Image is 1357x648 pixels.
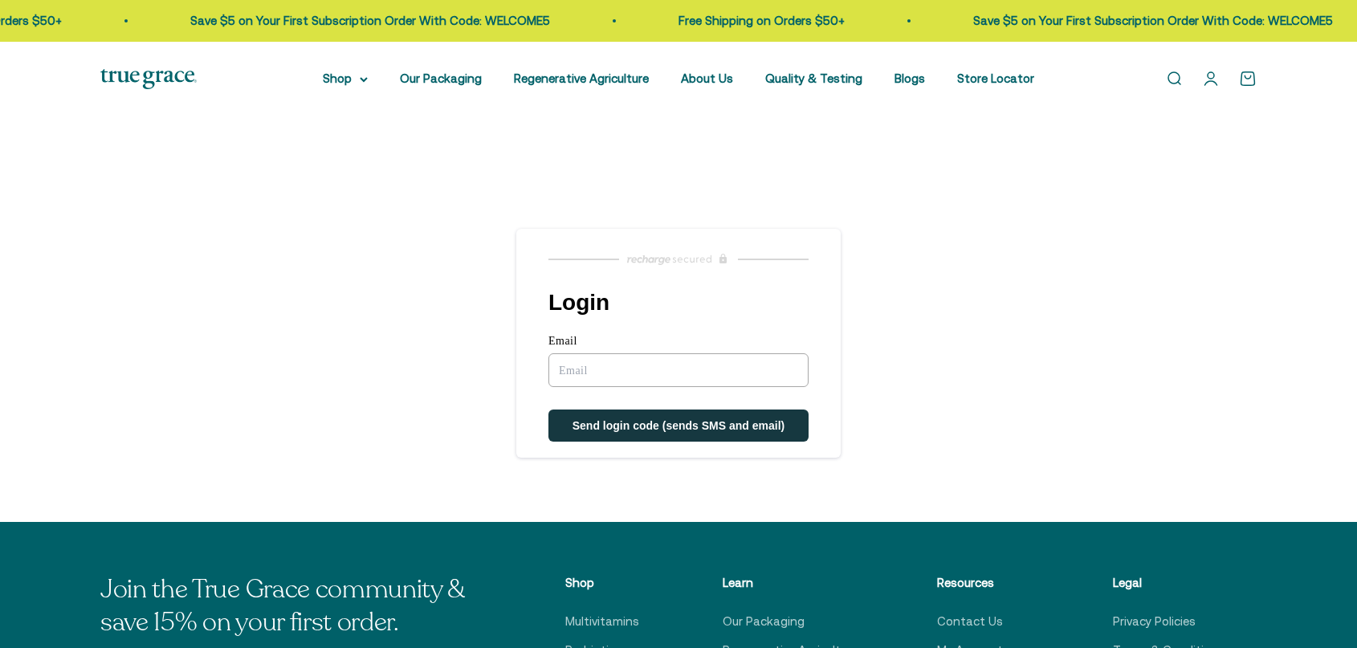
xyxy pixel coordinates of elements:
[681,71,733,85] a: About Us
[189,11,549,31] p: Save $5 on Your First Subscription Order With Code: WELCOME5
[548,353,809,387] input: Email
[323,69,368,88] summary: Shop
[1113,573,1225,593] p: Legal
[957,71,1034,85] a: Store Locator
[765,71,862,85] a: Quality & Testing
[894,71,925,85] a: Blogs
[548,290,841,316] h1: Login
[972,11,1332,31] p: Save $5 on Your First Subscription Order With Code: WELCOME5
[937,573,1033,593] p: Resources
[548,410,809,442] button: Send login code (sends SMS and email)
[573,419,785,432] span: Send login code (sends SMS and email)
[937,612,1003,631] a: Contact Us
[548,335,809,353] label: Email
[1113,612,1196,631] a: Privacy Policies
[400,71,482,85] a: Our Packaging
[516,248,841,271] a: Recharge Subscriptions website
[514,71,649,85] a: Regenerative Agriculture
[565,612,639,631] a: Multivitamins
[723,573,858,593] p: Learn
[100,573,486,640] p: Join the True Grace community & save 15% on your first order.
[678,14,844,27] a: Free Shipping on Orders $50+
[565,573,642,593] p: Shop
[723,612,805,631] a: Our Packaging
